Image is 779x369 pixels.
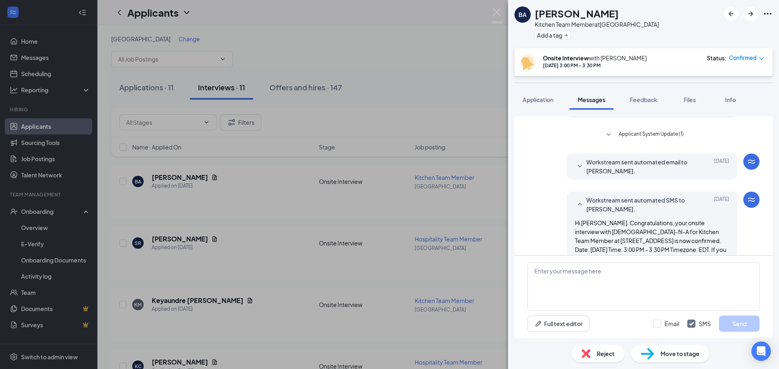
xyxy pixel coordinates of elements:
[619,130,684,140] span: Applicant System Update (1)
[543,62,647,69] div: [DATE] 3:00 PM - 3:30 PM
[527,316,590,332] button: Full text editorPen
[575,200,585,209] svg: SmallChevronUp
[729,54,757,62] span: Confirmed
[535,6,619,20] h1: [PERSON_NAME]
[519,11,527,19] div: BA
[543,54,589,62] b: Onsite Interview
[604,130,684,140] button: SmallChevronDownApplicant System Update (1)
[535,20,659,28] div: Kitchen Team Member at [GEOGRAPHIC_DATA]
[564,33,569,38] svg: Plus
[714,158,729,175] span: [DATE]
[578,96,605,103] span: Messages
[751,341,771,361] div: Open Intercom Messenger
[575,162,585,171] svg: SmallChevronDown
[661,349,699,358] span: Move to stage
[746,9,755,19] svg: ArrowRight
[719,316,760,332] button: Send
[759,56,764,62] span: down
[747,157,756,166] svg: WorkstreamLogo
[725,96,736,103] span: Info
[714,196,729,213] span: [DATE]
[763,9,773,19] svg: Ellipses
[630,96,657,103] span: Feedback
[535,31,571,39] button: PlusAdd a tag
[597,349,615,358] span: Reject
[747,195,756,205] svg: WorkstreamLogo
[724,6,738,21] button: ArrowLeftNew
[726,9,736,19] svg: ArrowLeftNew
[586,196,693,213] span: Workstream sent automated SMS to [PERSON_NAME].
[523,96,553,103] span: Application
[684,96,696,103] span: Files
[707,54,727,62] div: Status :
[586,158,693,175] span: Workstream sent automated email to [PERSON_NAME].
[543,54,647,62] div: with [PERSON_NAME]
[575,219,727,324] span: Hi [PERSON_NAME]. Congratulations, your onsite interview with [DEMOGRAPHIC_DATA]-fil-A for Kitche...
[604,130,613,140] svg: SmallChevronDown
[743,6,758,21] button: ArrowRight
[534,320,542,328] svg: Pen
